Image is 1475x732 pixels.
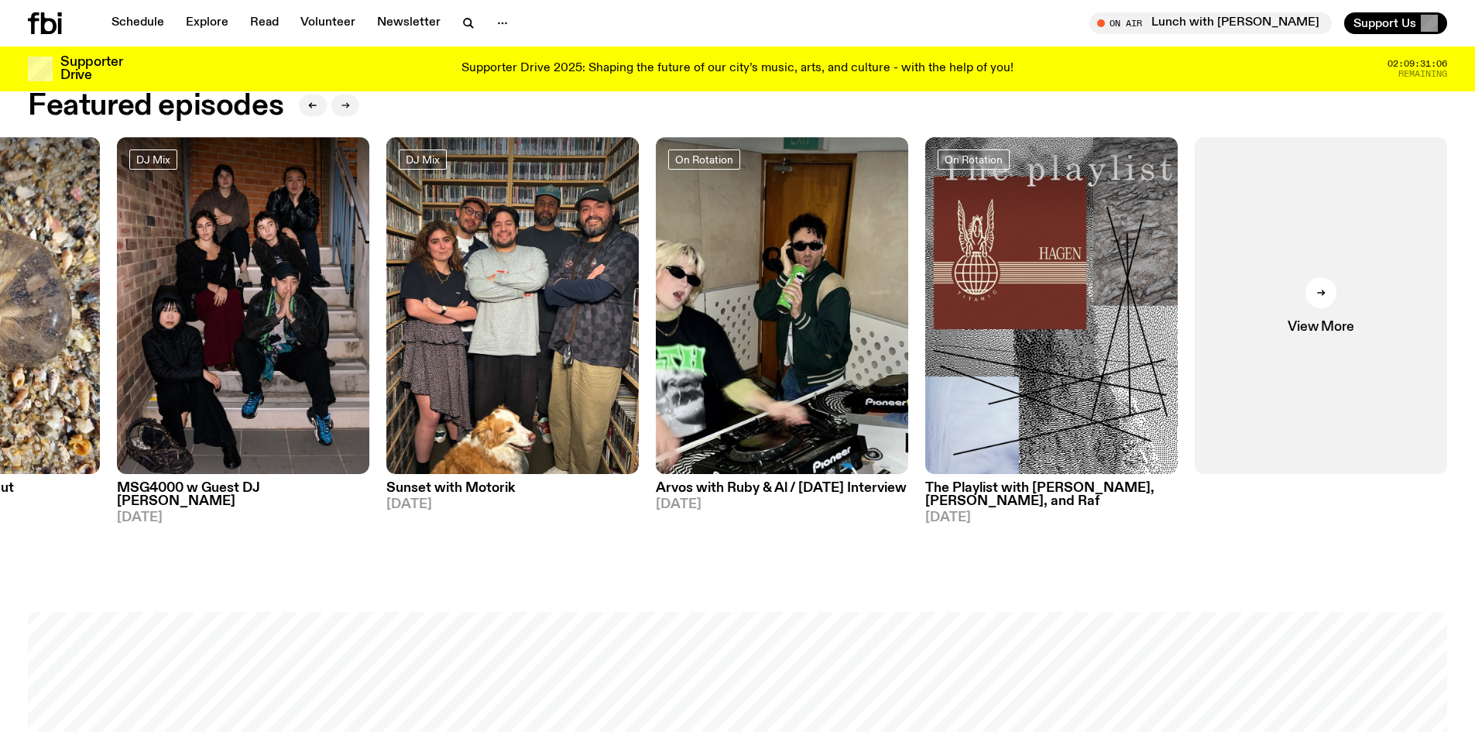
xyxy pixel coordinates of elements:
a: The Playlist with [PERSON_NAME], [PERSON_NAME], and Raf[DATE] [925,474,1178,524]
p: Supporter Drive 2025: Shaping the future of our city’s music, arts, and culture - with the help o... [461,62,1014,76]
span: View More [1288,321,1353,334]
a: Newsletter [368,12,450,34]
a: Volunteer [291,12,365,34]
span: DJ Mix [136,154,170,166]
span: On Rotation [945,154,1003,166]
span: Support Us [1353,16,1416,30]
a: Arvos with Ruby & Al / [DATE] Interview[DATE] [656,474,908,511]
a: Schedule [102,12,173,34]
h3: The Playlist with [PERSON_NAME], [PERSON_NAME], and Raf [925,482,1178,508]
a: Sunset with Motorik[DATE] [386,474,639,511]
a: On Rotation [938,149,1010,170]
img: Ruby wears a Collarbones t shirt and pretends to play the DJ decks, Al sings into a pringles can.... [656,137,908,474]
h3: Supporter Drive [60,56,122,82]
a: Read [241,12,288,34]
a: View More [1195,137,1447,474]
span: DJ Mix [406,154,440,166]
button: Support Us [1344,12,1447,34]
h3: Arvos with Ruby & Al / [DATE] Interview [656,482,908,495]
span: On Rotation [675,154,733,166]
a: DJ Mix [399,149,447,170]
h3: Sunset with Motorik [386,482,639,495]
span: [DATE] [925,511,1178,524]
a: MSG4000 w Guest DJ [PERSON_NAME][DATE] [117,474,369,524]
a: Explore [177,12,238,34]
span: 02:09:31:06 [1388,60,1447,68]
span: Remaining [1398,70,1447,78]
h3: MSG4000 w Guest DJ [PERSON_NAME] [117,482,369,508]
h2: Featured episodes [28,92,283,120]
a: On Rotation [668,149,740,170]
a: DJ Mix [129,149,177,170]
span: [DATE] [117,511,369,524]
span: [DATE] [386,498,639,511]
span: [DATE] [656,498,908,511]
button: On AirLunch with [PERSON_NAME] [1089,12,1332,34]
